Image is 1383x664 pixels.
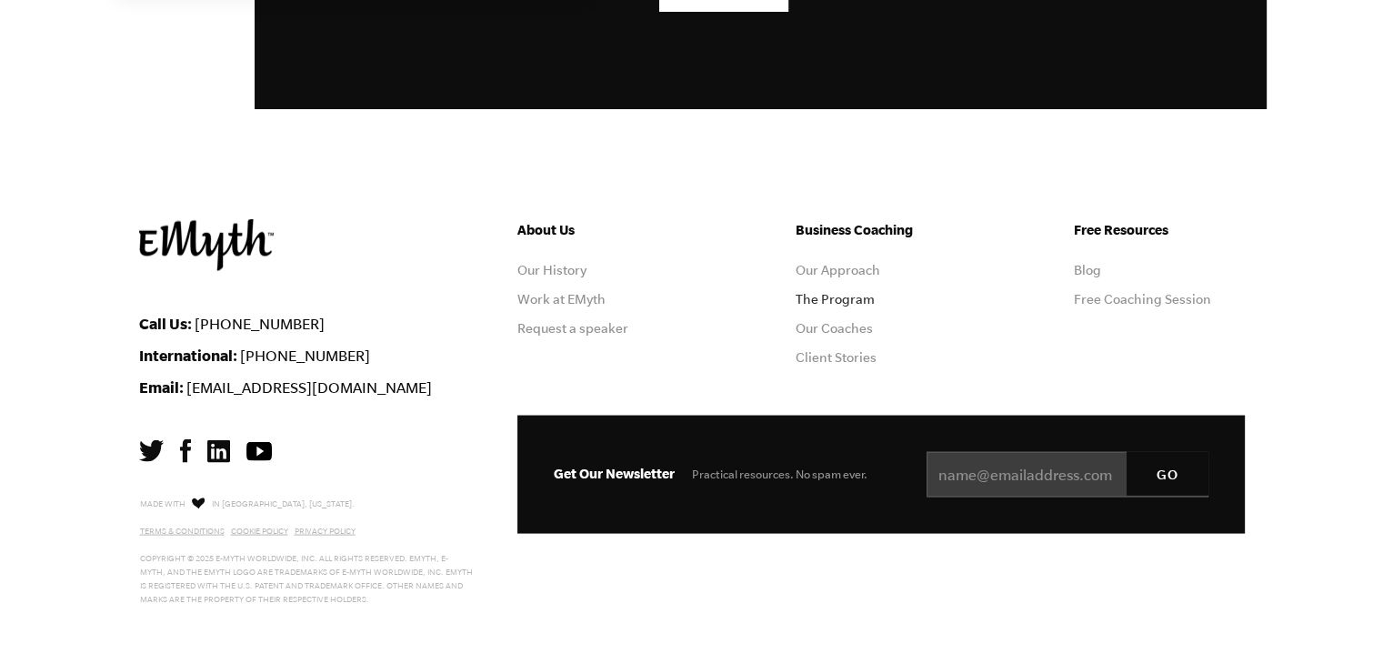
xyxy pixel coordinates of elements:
[517,218,688,240] h5: About Us
[195,315,325,331] a: [PHONE_NUMBER]
[796,218,967,240] h5: Business Coaching
[554,465,675,480] span: Get Our Newsletter
[192,497,205,508] img: Love
[139,346,237,363] strong: International:
[796,262,880,277] a: Our Approach
[246,441,272,460] img: YouTube
[140,526,225,535] a: Terms & Conditions
[140,494,474,606] p: Made with in [GEOGRAPHIC_DATA], [US_STATE]. Copyright © 2025 E-Myth Worldwide, Inc. All rights re...
[517,291,606,306] a: Work at EMyth
[796,349,877,364] a: Client Stories
[186,378,432,395] a: [EMAIL_ADDRESS][DOMAIN_NAME]
[1074,291,1211,306] a: Free Coaching Session
[1074,218,1245,240] h5: Free Resources
[139,377,184,395] strong: Email:
[1292,577,1383,664] iframe: Chat Widget
[1127,451,1208,495] input: GO
[692,467,867,480] span: Practical resources. No spam ever.
[1074,262,1101,277] a: Blog
[231,526,288,535] a: Cookie Policy
[517,320,628,335] a: Request a speaker
[139,314,192,331] strong: Call Us:
[517,262,586,277] a: Our History
[240,347,370,363] a: [PHONE_NUMBER]
[207,439,230,462] img: LinkedIn
[796,291,875,306] a: The Program
[139,218,274,270] img: EMyth
[139,439,164,461] img: Twitter
[927,451,1208,497] input: name@emailaddress.com
[180,438,191,462] img: Facebook
[295,526,356,535] a: Privacy Policy
[796,320,873,335] a: Our Coaches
